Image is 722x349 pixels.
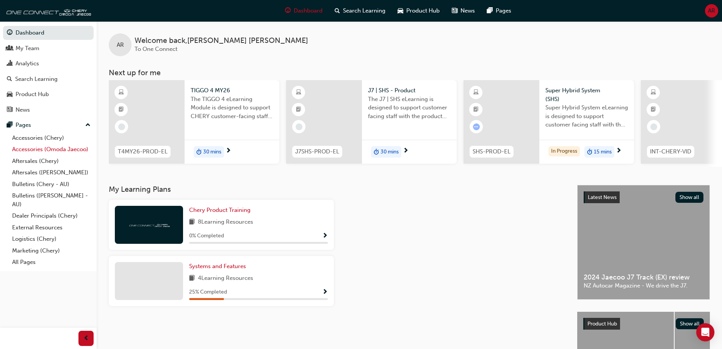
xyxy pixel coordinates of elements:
[16,106,30,114] div: News
[279,3,329,19] a: guage-iconDashboard
[3,41,94,55] a: My Team
[196,147,202,157] span: duration-icon
[322,287,328,297] button: Show Progress
[616,148,622,155] span: next-icon
[584,281,703,290] span: NZ Autocar Magazine - We drive the J7.
[322,289,328,296] span: Show Progress
[198,218,253,227] span: 8 Learning Resources
[9,210,94,222] a: Dealer Principals (Chery)
[9,256,94,268] a: All Pages
[203,148,221,156] span: 30 mins
[403,148,409,155] span: next-icon
[594,148,612,156] span: 15 mins
[3,72,94,86] a: Search Learning
[381,148,399,156] span: 30 mins
[295,147,339,156] span: J7SHS-PROD-EL
[708,6,715,15] span: AR
[7,107,13,114] span: news-icon
[9,132,94,144] a: Accessories (Chery)
[368,86,451,95] span: J7 | SHS - Product
[97,68,722,77] h3: Next up for me
[9,245,94,257] a: Marketing (Chery)
[189,274,195,283] span: book-icon
[545,86,628,103] span: Super Hybrid System (SHS)
[189,263,246,270] span: Systems and Features
[473,147,511,156] span: SHS-PROD-EL
[587,147,592,157] span: duration-icon
[117,41,124,49] span: AR
[7,76,12,83] span: search-icon
[7,60,13,67] span: chart-icon
[109,80,279,164] a: T4MY26-PROD-ELTIGGO 4 MY26The TIGGO 4 eLearning Module is designed to support CHERY customer-faci...
[583,318,704,330] a: Product HubShow all
[398,6,403,16] span: car-icon
[3,26,94,40] a: Dashboard
[7,91,13,98] span: car-icon
[109,185,565,194] h3: My Learning Plans
[3,24,94,118] button: DashboardMy TeamAnalyticsSearch LearningProduct HubNews
[335,6,340,16] span: search-icon
[343,6,385,15] span: Search Learning
[9,167,94,178] a: Aftersales ([PERSON_NAME])
[368,95,451,121] span: The J7 | SHS eLearning is designed to support customer facing staff with the product and sales in...
[191,86,273,95] span: TIGGO 4 MY26
[452,6,457,16] span: news-icon
[285,6,291,16] span: guage-icon
[460,6,475,15] span: News
[675,192,704,203] button: Show all
[650,123,657,130] span: learningRecordVerb_NONE-icon
[705,4,718,17] button: AR
[7,30,13,36] span: guage-icon
[286,80,457,164] a: J7SHS-PROD-ELJ7 | SHS - ProductThe J7 | SHS eLearning is designed to support customer facing staf...
[3,57,94,71] a: Analytics
[135,46,177,52] span: To One Connect
[676,318,704,329] button: Show all
[118,147,168,156] span: T4MY26-PROD-EL
[9,144,94,155] a: Accessories (Omoda Jaecoo)
[189,207,251,213] span: Chery Product Training
[588,194,617,201] span: Latest News
[296,105,301,115] span: booktick-icon
[294,6,323,15] span: Dashboard
[481,3,517,19] a: pages-iconPages
[7,45,13,52] span: people-icon
[16,121,31,129] div: Pages
[473,88,479,98] span: learningResourceType_ELEARNING-icon
[85,120,91,130] span: up-icon
[128,221,170,228] img: oneconnect
[16,90,49,99] div: Product Hub
[83,334,89,343] span: prev-icon
[7,122,13,129] span: pages-icon
[9,190,94,210] a: Bulletins ([PERSON_NAME] - AU)
[189,288,227,297] span: 25 % Completed
[406,6,440,15] span: Product Hub
[189,232,224,240] span: 0 % Completed
[487,6,493,16] span: pages-icon
[16,44,39,53] div: My Team
[548,146,580,156] div: In Progress
[374,147,379,157] span: duration-icon
[16,59,39,68] div: Analytics
[9,233,94,245] a: Logistics (Chery)
[135,36,308,45] span: Welcome back , [PERSON_NAME] [PERSON_NAME]
[119,88,124,98] span: learningResourceType_ELEARNING-icon
[446,3,481,19] a: news-iconNews
[322,233,328,240] span: Show Progress
[3,118,94,132] button: Pages
[189,262,249,271] a: Systems and Features
[226,148,231,155] span: next-icon
[392,3,446,19] a: car-iconProduct Hub
[650,147,691,156] span: INT-CHERY-VID
[4,3,91,18] a: oneconnect
[9,178,94,190] a: Bulletins (Chery - AU)
[545,103,628,129] span: Super Hybrid System eLearning is designed to support customer facing staff with the understanding...
[696,323,714,341] div: Open Intercom Messenger
[3,103,94,117] a: News
[15,75,58,84] div: Search Learning
[473,123,480,130] span: learningRecordVerb_ATTEMPT-icon
[577,185,710,300] a: Latest NewsShow all2024 Jaecoo J7 Track (EX) reviewNZ Autocar Magazine - We drive the J7.
[9,155,94,167] a: Aftersales (Chery)
[118,123,125,130] span: learningRecordVerb_NONE-icon
[651,105,656,115] span: booktick-icon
